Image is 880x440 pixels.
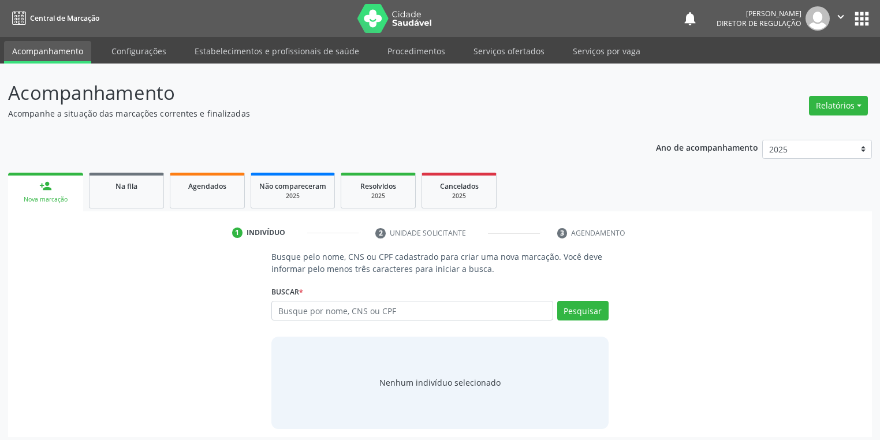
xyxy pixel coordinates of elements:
p: Ano de acompanhamento [656,140,758,154]
a: Procedimentos [379,41,453,61]
a: Serviços ofertados [465,41,553,61]
span: Diretor de regulação [717,18,801,28]
input: Busque por nome, CNS ou CPF [271,301,553,320]
span: Agendados [188,181,226,191]
img: img [806,6,830,31]
a: Configurações [103,41,174,61]
div: 1 [232,228,243,238]
div: Indivíduo [247,228,285,238]
i:  [834,10,847,23]
p: Busque pelo nome, CNS ou CPF cadastrado para criar uma nova marcação. Você deve informar pelo men... [271,251,609,275]
div: Nenhum indivíduo selecionado [379,376,501,389]
button: Relatórios [809,96,868,115]
div: [PERSON_NAME] [717,9,801,18]
span: Central de Marcação [30,13,99,23]
button: Pesquisar [557,301,609,320]
button:  [830,6,852,31]
a: Serviços por vaga [565,41,648,61]
div: 2025 [430,192,488,200]
div: 2025 [349,192,407,200]
span: Resolvidos [360,181,396,191]
button: notifications [682,10,698,27]
label: Buscar [271,283,303,301]
a: Central de Marcação [8,9,99,28]
span: Na fila [115,181,137,191]
span: Cancelados [440,181,479,191]
div: person_add [39,180,52,192]
div: Nova marcação [16,195,75,204]
span: Não compareceram [259,181,326,191]
div: 2025 [259,192,326,200]
button: apps [852,9,872,29]
a: Acompanhamento [4,41,91,64]
a: Estabelecimentos e profissionais de saúde [187,41,367,61]
p: Acompanhe a situação das marcações correntes e finalizadas [8,107,613,120]
p: Acompanhamento [8,79,613,107]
